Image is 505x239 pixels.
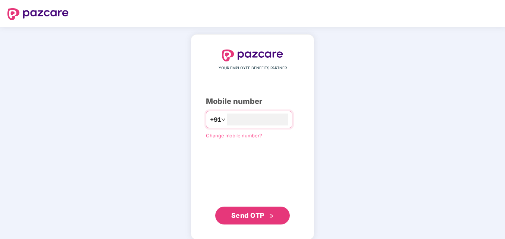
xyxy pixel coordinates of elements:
[206,133,262,138] a: Change mobile number?
[222,50,283,61] img: logo
[221,117,226,122] span: down
[231,211,264,219] span: Send OTP
[210,115,221,124] span: +91
[215,207,290,224] button: Send OTPdouble-right
[219,65,287,71] span: YOUR EMPLOYEE BENEFITS PARTNER
[206,96,299,107] div: Mobile number
[7,8,69,20] img: logo
[269,214,274,219] span: double-right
